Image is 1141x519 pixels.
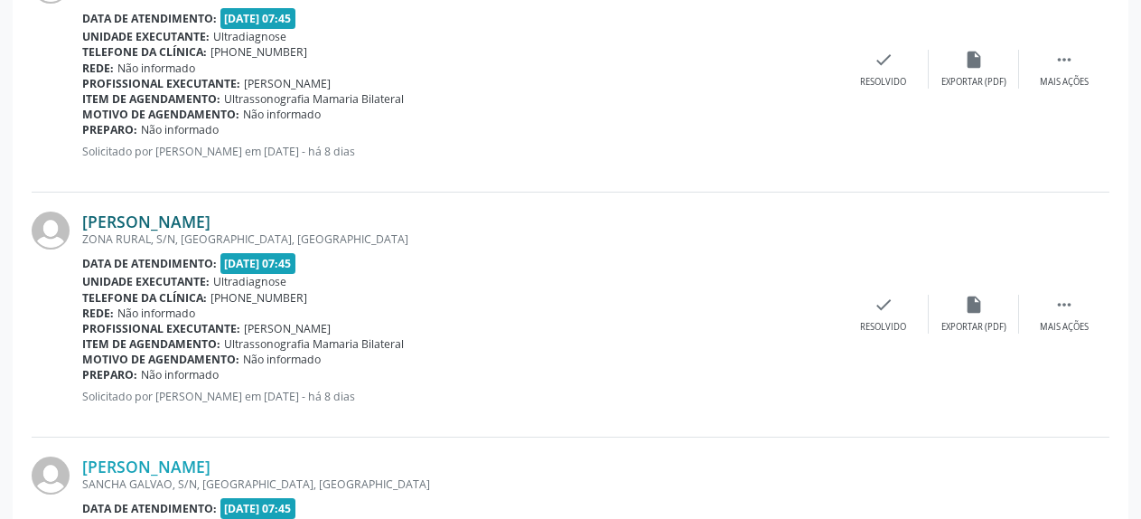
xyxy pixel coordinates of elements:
[82,61,114,76] b: Rede:
[82,290,207,306] b: Telefone da clínica:
[82,389,838,404] p: Solicitado por [PERSON_NAME] em [DATE] - há 8 dias
[220,253,296,274] span: [DATE] 07:45
[117,61,195,76] span: Não informado
[82,274,210,289] b: Unidade executante:
[210,44,307,60] span: [PHONE_NUMBER]
[213,274,286,289] span: Ultradiagnose
[82,144,838,159] p: Solicitado por [PERSON_NAME] em [DATE] - há 8 dias
[224,336,404,352] span: Ultrassonografia Mamaria Bilateral
[860,76,906,89] div: Resolvido
[82,321,240,336] b: Profissional executante:
[32,212,70,250] img: img
[210,290,307,306] span: [PHONE_NUMBER]
[1054,50,1074,70] i: 
[964,295,984,315] i: insert_drive_file
[82,367,137,382] b: Preparo:
[874,50,893,70] i: check
[82,457,210,477] a: [PERSON_NAME]
[1040,76,1089,89] div: Mais ações
[213,29,286,44] span: Ultradiagnose
[220,498,296,519] span: [DATE] 07:45
[860,321,906,334] div: Resolvido
[243,352,321,367] span: Não informado
[82,231,838,247] div: ZONA RURAL, S/N, [GEOGRAPHIC_DATA], [GEOGRAPHIC_DATA]
[82,44,207,60] b: Telefone da clínica:
[82,29,210,44] b: Unidade executante:
[82,107,239,122] b: Motivo de agendamento:
[82,477,838,492] div: SANCHA GALVAO, S/N, [GEOGRAPHIC_DATA], [GEOGRAPHIC_DATA]
[941,321,1006,334] div: Exportar (PDF)
[82,256,217,271] b: Data de atendimento:
[220,8,296,29] span: [DATE] 07:45
[82,212,210,231] a: [PERSON_NAME]
[82,352,239,367] b: Motivo de agendamento:
[82,11,217,26] b: Data de atendimento:
[874,295,893,315] i: check
[82,76,240,91] b: Profissional executante:
[82,336,220,352] b: Item de agendamento:
[82,306,114,321] b: Rede:
[224,91,404,107] span: Ultrassonografia Mamaria Bilateral
[141,367,219,382] span: Não informado
[941,76,1006,89] div: Exportar (PDF)
[1054,295,1074,315] i: 
[244,76,331,91] span: [PERSON_NAME]
[82,501,217,516] b: Data de atendimento:
[82,91,220,107] b: Item de agendamento:
[243,107,321,122] span: Não informado
[141,122,219,137] span: Não informado
[244,321,331,336] span: [PERSON_NAME]
[82,122,137,137] b: Preparo:
[1040,321,1089,334] div: Mais ações
[117,306,195,321] span: Não informado
[964,50,984,70] i: insert_drive_file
